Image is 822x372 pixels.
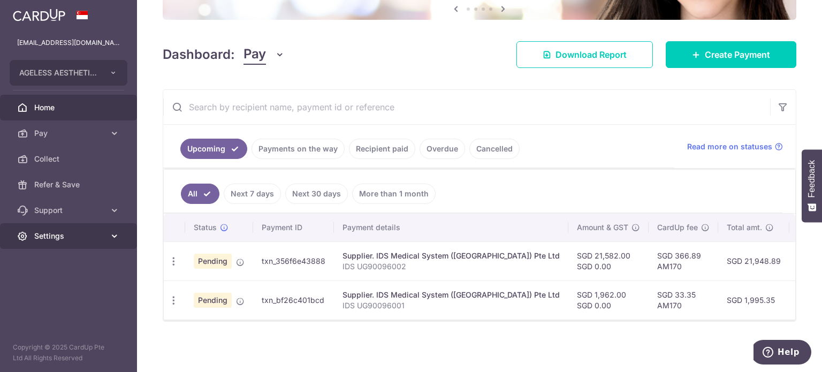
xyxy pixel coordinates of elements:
p: IDS UG90096001 [342,300,560,311]
a: Payments on the way [252,139,345,159]
td: SGD 21,582.00 SGD 0.00 [568,241,649,280]
td: txn_bf26c401bcd [253,280,334,320]
td: SGD 1,995.35 [718,280,789,320]
span: Download Report [555,48,627,61]
td: SGD 21,948.89 [718,241,789,280]
span: Pay [34,128,105,139]
td: SGD 33.35 AM170 [649,280,718,320]
span: Collect [34,154,105,164]
a: All [181,184,219,204]
img: CardUp [13,9,65,21]
iframe: Opens a widget where you can find more information [753,340,811,367]
a: Recipient paid [349,139,415,159]
span: Feedback [807,160,817,198]
span: Total amt. [727,222,762,233]
td: txn_356f6e43888 [253,241,334,280]
button: Pay [243,44,285,65]
td: SGD 366.89 AM170 [649,241,718,280]
th: Payment ID [253,214,334,241]
span: CardUp fee [657,222,698,233]
h4: Dashboard: [163,45,235,64]
a: Next 30 days [285,184,348,204]
a: Overdue [420,139,465,159]
span: Read more on statuses [687,141,772,152]
th: Payment details [334,214,568,241]
a: Next 7 days [224,184,281,204]
button: AGELESS AESTHETICS HOLDING PTE. LTD. [10,60,127,86]
span: Pay [243,44,266,65]
span: Create Payment [705,48,770,61]
span: Support [34,205,105,216]
td: SGD 1,962.00 SGD 0.00 [568,280,649,320]
a: Cancelled [469,139,520,159]
a: Download Report [516,41,653,68]
span: Pending [194,254,232,269]
a: More than 1 month [352,184,436,204]
a: Create Payment [666,41,796,68]
p: IDS UG90096002 [342,261,560,272]
button: Feedback - Show survey [802,149,822,222]
span: Refer & Save [34,179,105,190]
a: Upcoming [180,139,247,159]
a: Read more on statuses [687,141,783,152]
span: Home [34,102,105,113]
span: Pending [194,293,232,308]
span: Status [194,222,217,233]
input: Search by recipient name, payment id or reference [163,90,770,124]
span: Settings [34,231,105,241]
span: Amount & GST [577,222,628,233]
div: Supplier. IDS Medical System ([GEOGRAPHIC_DATA]) Pte Ltd [342,290,560,300]
p: [EMAIL_ADDRESS][DOMAIN_NAME] [17,37,120,48]
span: AGELESS AESTHETICS HOLDING PTE. LTD. [19,67,98,78]
div: Supplier. IDS Medical System ([GEOGRAPHIC_DATA]) Pte Ltd [342,250,560,261]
